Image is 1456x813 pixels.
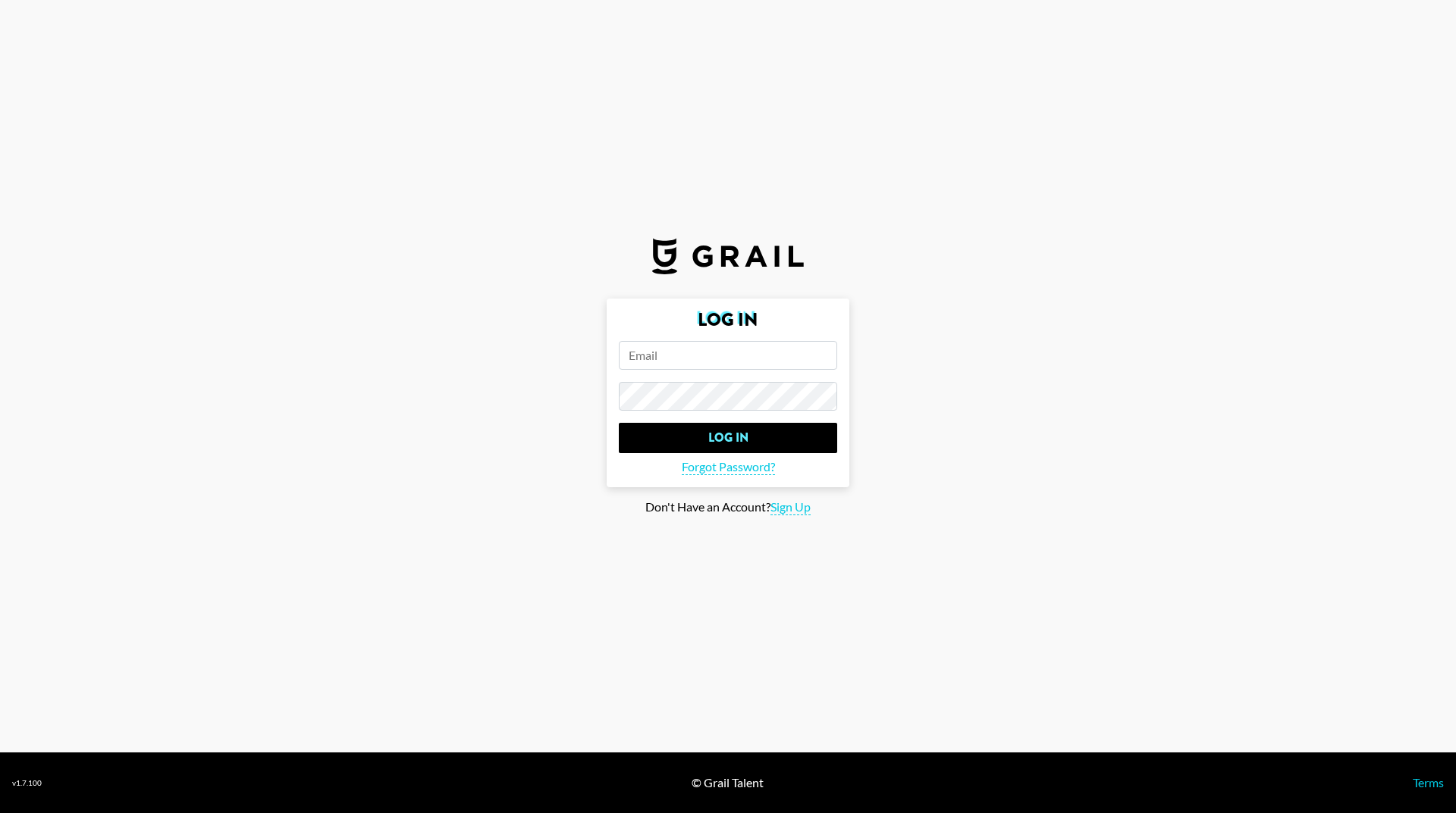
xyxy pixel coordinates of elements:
input: Email [619,341,837,370]
span: Sign Up [770,499,811,515]
div: © Grail Talent [692,775,764,790]
h2: Log In [619,311,837,329]
a: Terms [1413,775,1444,790]
div: v 1.7.100 [12,778,42,788]
img: Grail Talent Logo [652,238,804,274]
input: Log In [619,423,837,453]
span: Forgot Password? [682,459,775,475]
div: Don't Have an Account? [12,499,1444,515]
